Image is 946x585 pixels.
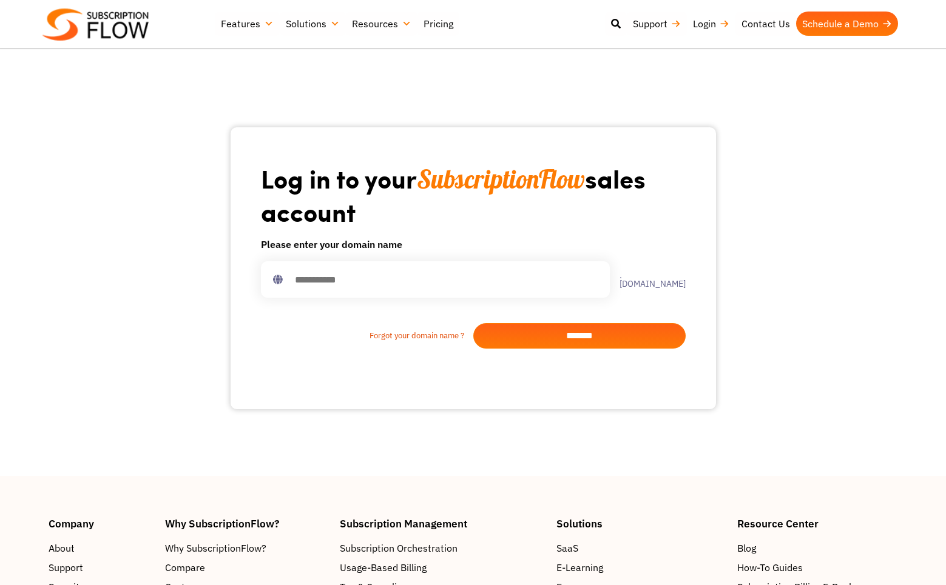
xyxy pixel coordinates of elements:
a: Schedule a Demo [796,12,898,36]
h4: Resource Center [737,518,897,529]
a: Support [627,12,687,36]
a: How-To Guides [737,560,897,575]
span: Support [49,560,83,575]
h4: Subscription Management [340,518,544,529]
a: E-Learning [556,560,725,575]
span: E-Learning [556,560,603,575]
span: Compare [165,560,205,575]
span: How-To Guides [737,560,803,575]
span: Why SubscriptionFlow? [165,541,266,555]
a: Usage-Based Billing [340,560,544,575]
a: Resources [346,12,417,36]
a: Compare [165,560,328,575]
h6: Please enter your domain name [261,237,686,252]
span: Usage-Based Billing [340,560,427,575]
span: SubscriptionFlow [417,163,585,195]
h4: Company [49,518,154,529]
a: Pricing [417,12,459,36]
a: Features [215,12,280,36]
a: Why SubscriptionFlow? [165,541,328,555]
a: About [49,541,154,555]
span: SaaS [556,541,578,555]
span: About [49,541,75,555]
span: Subscription Orchestration [340,541,458,555]
h1: Log in to your sales account [261,162,686,227]
img: Subscriptionflow [42,8,149,41]
a: Contact Us [735,12,796,36]
a: Forgot your domain name ? [261,330,473,342]
h4: Solutions [556,518,725,529]
a: Support [49,560,154,575]
span: Blog [737,541,756,555]
h4: Why SubscriptionFlow? [165,518,328,529]
a: Blog [737,541,897,555]
label: .[DOMAIN_NAME] [610,271,686,288]
a: Solutions [280,12,346,36]
a: Login [687,12,735,36]
a: Subscription Orchestration [340,541,544,555]
a: SaaS [556,541,725,555]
